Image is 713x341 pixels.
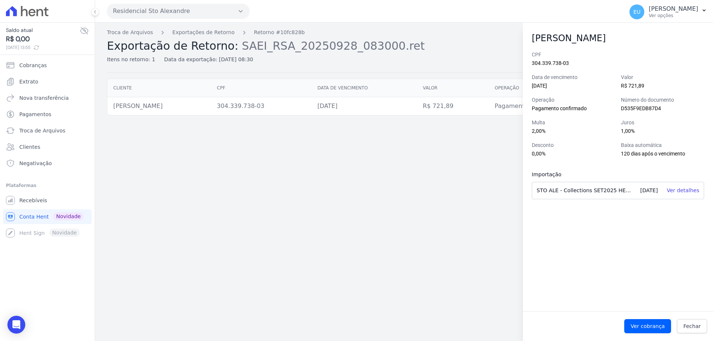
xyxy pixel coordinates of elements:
div: Plataformas [6,181,89,190]
a: Ver detalhes [667,187,699,193]
label: Juros [621,119,704,127]
button: EU [PERSON_NAME] Ver opções [624,1,713,22]
span: SAEI_RSA_20250928_083000.ret [242,39,425,52]
th: Operação [489,79,626,97]
nav: Sidebar [6,58,89,240]
th: Cliente [107,79,211,97]
span: EU [634,9,641,14]
span: 0,00% [532,151,546,157]
nav: Breadcrumb [107,29,636,36]
th: CPF [211,79,312,97]
span: Negativação [19,160,52,167]
a: Troca de Arquivos [3,123,92,138]
span: Clientes [19,143,40,151]
label: Operação [532,96,615,104]
a: Retorno #10fc828b [254,29,305,36]
span: Saldo atual [6,26,80,34]
a: Clientes [3,140,92,154]
td: Pagamento confirmado [489,97,626,115]
div: [DATE] [636,182,662,199]
a: Exportações de Retorno [172,29,235,36]
div: Itens no retorno: 1 [107,56,155,63]
a: Negativação [3,156,92,171]
div: Open Intercom Messenger [7,316,25,334]
a: Pagamentos [3,107,92,122]
td: 304.339.738-03 [211,97,312,115]
span: [DATE] 13:55 [6,44,80,51]
span: Nova transferência [19,94,69,102]
span: 2,00% [532,128,546,134]
h3: Importação [532,170,618,179]
p: Ver opções [649,13,698,19]
span: 304.339.738-03 [532,60,569,66]
th: Data de vencimento [312,79,417,97]
span: 1,00% [621,128,635,134]
span: Recebíveis [19,197,47,204]
th: Valor [417,79,489,97]
a: Cobranças [3,58,92,73]
span: 120 dias após o vencimento [621,151,685,157]
a: Nova transferência [3,91,92,105]
span: Cobranças [19,62,47,69]
span: R$ 0,00 [6,34,80,44]
h2: [PERSON_NAME] [532,32,704,45]
label: Desconto [532,141,615,149]
p: [PERSON_NAME] [649,5,698,13]
span: [DATE] [532,83,547,89]
span: Pagamento confirmado [532,105,587,111]
span: Pagamentos [19,111,51,118]
a: Extrato [3,74,92,89]
div: STO ALE - Collections SET2025 HENT - 1 [532,182,636,199]
td: R$ 721,89 [417,97,489,115]
a: Troca de Arquivos [107,29,153,36]
span: Extrato [19,78,38,85]
button: Residencial Sto Alexandre [107,4,250,19]
span: D535F9EDB87D4 [621,105,661,111]
span: Novidade [53,212,84,220]
label: Valor [621,73,704,81]
span: Fechar [683,322,701,330]
span: Ver cobrança [631,322,665,330]
td: [DATE] [312,97,417,115]
label: Data de vencimento [532,73,615,81]
label: Número do documento [621,96,704,104]
label: CPF [532,51,704,59]
a: Recebíveis [3,193,92,208]
label: Baixa automática [621,141,704,149]
a: Conta Hent Novidade [3,209,92,224]
div: Data da exportação: [DATE] 08:30 [164,56,253,63]
span: Exportação de Retorno: [107,39,238,52]
span: Troca de Arquivos [19,127,65,134]
span: Conta Hent [19,213,49,220]
td: [PERSON_NAME] [107,97,211,115]
span: R$ 721,89 [621,83,644,89]
label: Multa [532,119,615,127]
